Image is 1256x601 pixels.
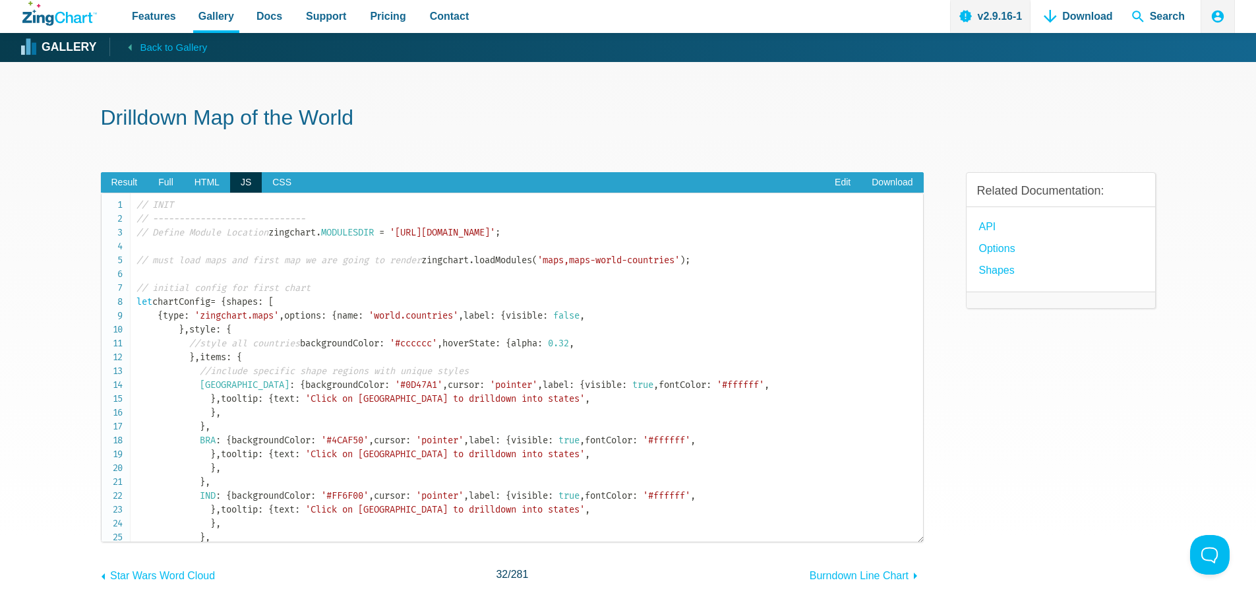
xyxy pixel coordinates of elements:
a: Burndown Line Chart [810,563,924,585]
span: , [585,393,590,404]
span: : [543,310,548,321]
span: '#cccccc' [390,338,437,349]
span: , [585,449,590,460]
span: { [237,352,242,363]
span: '#ffffff' [717,379,764,391]
span: ) [680,255,685,266]
span: : [495,435,500,446]
span: , [464,435,469,446]
span: , [216,462,221,474]
h1: Drilldown Map of the World [101,104,1156,134]
span: : [311,435,316,446]
span: } [210,393,216,404]
span: { [506,435,511,446]
span: { [506,490,511,501]
span: , [690,490,696,501]
span: : [405,490,411,501]
span: : [569,379,574,391]
span: //style all countries [189,338,300,349]
span: // must load maps and first map we are going to render [136,255,421,266]
span: { [226,435,231,446]
span: HTML [184,172,230,193]
span: } [210,449,216,460]
span: false [553,310,580,321]
a: Shapes [979,261,1015,279]
span: : [258,449,263,460]
span: : [216,435,221,446]
span: : [495,338,500,349]
span: : [622,379,627,391]
span: , [437,338,442,349]
span: // INIT [136,199,173,210]
span: Docs [256,7,282,25]
span: , [580,490,585,501]
span: : [258,393,263,404]
span: : [537,338,543,349]
span: , [205,421,210,432]
span: ; [495,227,500,238]
span: Support [306,7,346,25]
span: : [321,310,326,321]
span: . [316,227,321,238]
span: , [205,476,210,488]
span: '#ffffff' [643,435,690,446]
span: { [226,490,231,501]
span: ; [685,255,690,266]
span: : [379,338,384,349]
span: Contact [430,7,469,25]
span: , [184,324,189,335]
span: : [490,310,495,321]
span: 'world.countries' [369,310,458,321]
span: { [506,338,511,349]
span: , [569,338,574,349]
span: [ [268,296,274,307]
span: } [210,407,216,418]
span: let [136,296,152,307]
span: 'zingchart.maps' [194,310,279,321]
span: JS [230,172,262,193]
span: Features [132,7,176,25]
span: , [216,393,221,404]
span: , [216,407,221,418]
span: : [495,490,500,501]
span: { [268,393,274,404]
span: , [580,310,585,321]
span: ( [532,255,537,266]
span: : [632,490,638,501]
span: : [358,310,363,321]
span: Back to Gallery [140,39,207,56]
a: Star Wars Word Cloud [101,563,216,585]
span: { [226,324,231,335]
a: options [979,239,1015,257]
span: true [558,490,580,501]
span: loadModules [474,255,532,266]
span: 281 [511,569,529,580]
span: , [369,490,374,501]
span: 32 [496,569,508,580]
span: 0.32 [548,338,569,349]
span: [GEOGRAPHIC_DATA] [200,379,289,391]
span: , [216,504,221,515]
span: , [369,435,374,446]
span: : [216,324,221,335]
span: , [442,379,448,391]
span: } [200,476,205,488]
span: '#4CAF50' [321,435,369,446]
span: , [580,435,585,446]
span: { [268,504,274,515]
span: true [558,435,580,446]
span: '#FF6F00' [321,490,369,501]
span: } [210,462,216,474]
span: : [289,379,295,391]
span: 'Click on [GEOGRAPHIC_DATA] to drilldown into states' [305,449,585,460]
span: { [300,379,305,391]
span: , [690,435,696,446]
span: MODULESDIR [321,227,374,238]
span: , [653,379,659,391]
span: CSS [262,172,302,193]
span: { [580,379,585,391]
span: 'Click on [GEOGRAPHIC_DATA] to drilldown into states' [305,504,585,515]
span: Pricing [370,7,405,25]
span: //include specific shape regions with unique styles [200,365,469,377]
span: '[URL][DOMAIN_NAME]' [390,227,495,238]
